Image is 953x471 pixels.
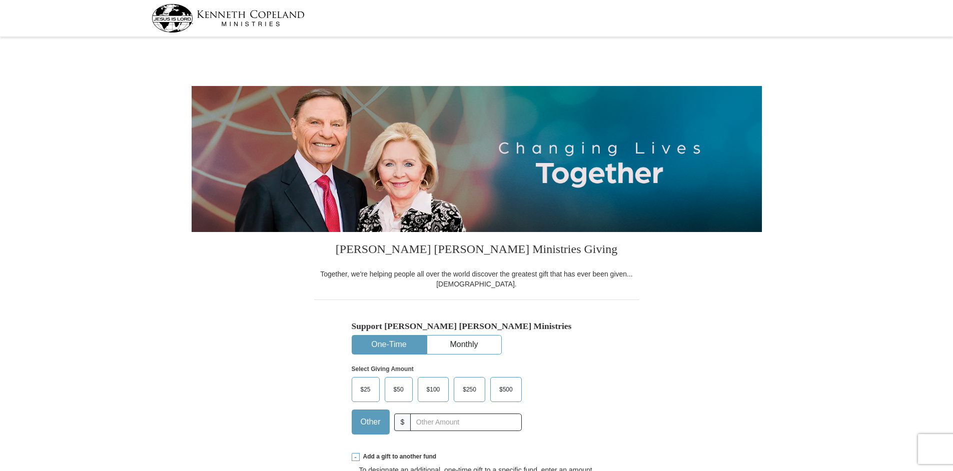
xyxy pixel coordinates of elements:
div: Together, we're helping people all over the world discover the greatest gift that has ever been g... [314,269,639,289]
button: One-Time [352,335,426,354]
span: Other [356,414,386,429]
img: kcm-header-logo.svg [152,4,305,32]
h3: [PERSON_NAME] [PERSON_NAME] Ministries Giving [314,232,639,269]
span: $ [394,413,411,431]
span: $50 [389,382,409,397]
span: Add a gift to another fund [360,452,437,461]
button: Monthly [427,335,501,354]
strong: Select Giving Amount [352,365,414,372]
span: $25 [356,382,376,397]
span: $250 [458,382,481,397]
span: $500 [494,382,518,397]
h5: Support [PERSON_NAME] [PERSON_NAME] Ministries [352,321,602,331]
input: Other Amount [410,413,521,431]
span: $100 [422,382,445,397]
